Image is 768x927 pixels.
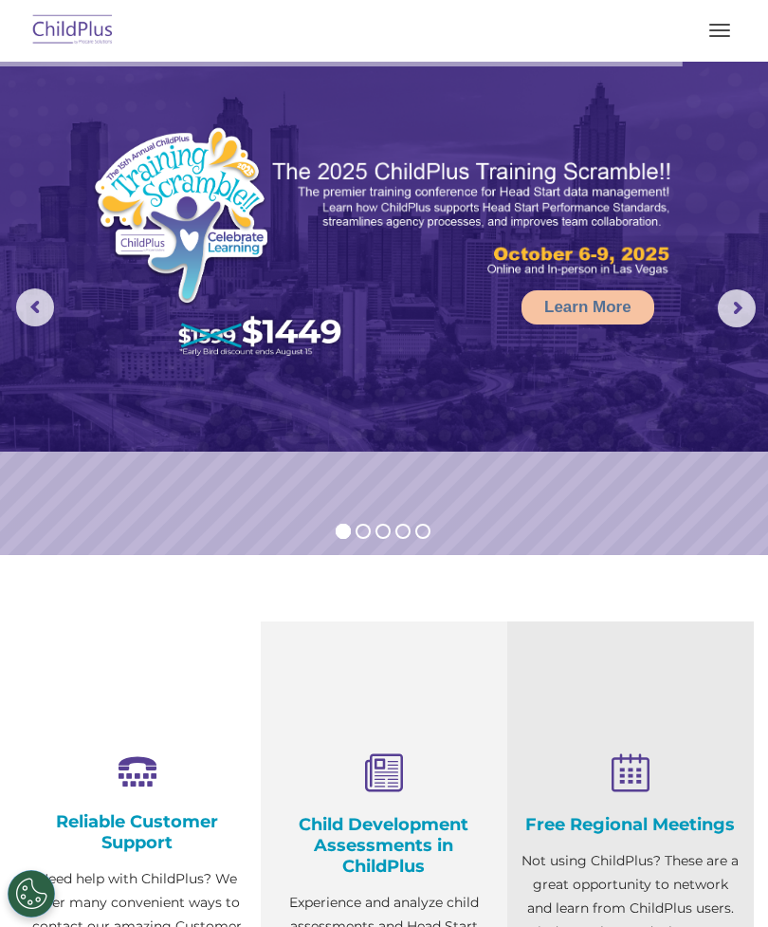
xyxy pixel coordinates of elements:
h4: Reliable Customer Support [28,811,247,853]
h4: Child Development Assessments in ChildPlus [275,814,493,877]
img: ChildPlus by Procare Solutions [28,9,118,53]
iframe: Chat Widget [343,164,768,927]
button: Cookies Settings [8,870,55,918]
